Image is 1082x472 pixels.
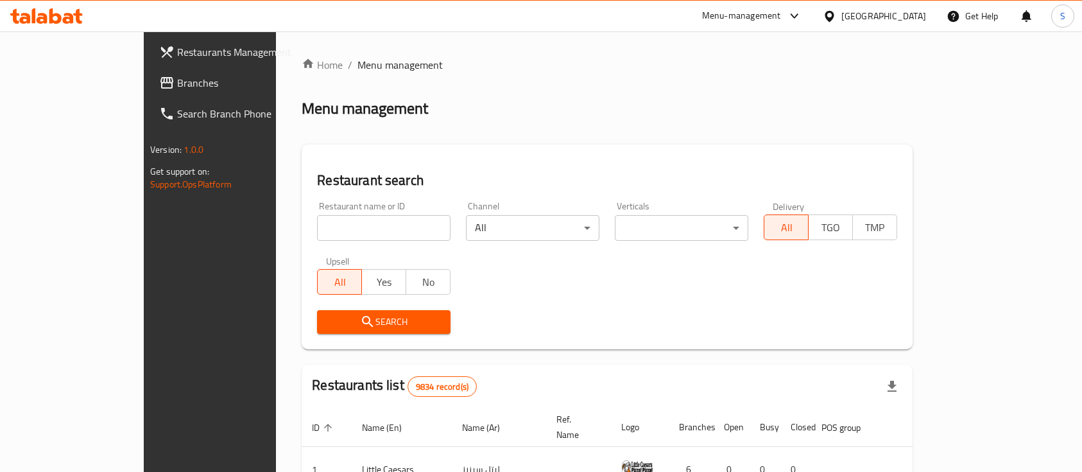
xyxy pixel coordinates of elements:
[327,314,440,330] span: Search
[184,141,203,158] span: 1.0.0
[780,408,811,447] th: Closed
[808,214,853,240] button: TGO
[821,420,877,435] span: POS group
[556,412,596,442] span: Ref. Name
[1060,9,1065,23] span: S
[408,381,476,393] span: 9834 record(s)
[326,256,350,265] label: Upsell
[150,141,182,158] span: Version:
[317,269,362,295] button: All
[361,269,406,295] button: Yes
[877,371,907,402] div: Export file
[750,408,780,447] th: Busy
[317,310,451,334] button: Search
[611,408,669,447] th: Logo
[466,215,599,241] div: All
[814,218,848,237] span: TGO
[362,420,418,435] span: Name (En)
[357,57,443,73] span: Menu management
[317,215,451,241] input: Search for restaurant name or ID..
[317,171,897,190] h2: Restaurant search
[702,8,781,24] div: Menu-management
[348,57,352,73] li: /
[323,273,357,292] span: All
[462,420,517,435] span: Name (Ar)
[411,273,445,292] span: No
[150,176,232,193] a: Support.OpsPlatform
[149,67,325,98] a: Branches
[150,163,209,180] span: Get support on:
[408,376,477,397] div: Total records count
[406,269,451,295] button: No
[177,75,314,91] span: Branches
[773,202,805,211] label: Delivery
[149,37,325,67] a: Restaurants Management
[714,408,750,447] th: Open
[177,106,314,121] span: Search Branch Phone
[177,44,314,60] span: Restaurants Management
[312,376,477,397] h2: Restaurants list
[367,273,401,292] span: Yes
[764,214,809,240] button: All
[149,98,325,129] a: Search Branch Phone
[302,98,428,119] h2: Menu management
[302,57,913,73] nav: breadcrumb
[852,214,897,240] button: TMP
[669,408,714,447] th: Branches
[312,420,336,435] span: ID
[615,215,748,241] div: ​
[841,9,926,23] div: [GEOGRAPHIC_DATA]
[858,218,892,237] span: TMP
[769,218,803,237] span: All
